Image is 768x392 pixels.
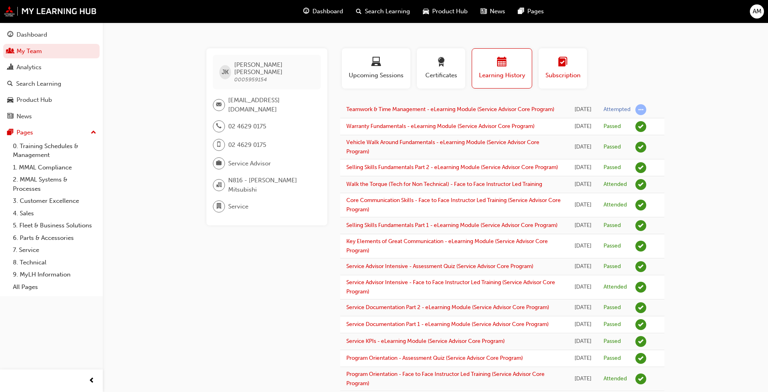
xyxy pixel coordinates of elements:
[10,195,100,207] a: 3. Customer Excellence
[490,7,505,16] span: News
[10,140,100,161] a: 0. Training Schedules & Management
[17,30,47,39] div: Dashboard
[4,6,97,17] img: mmal
[228,176,314,194] span: N816 - [PERSON_NAME] Mitsubishi
[346,106,554,113] a: Teamwork & Time Management - eLearning Module (Service Advisor Core Program)
[635,261,646,272] span: learningRecordVerb_PASS-icon
[89,376,95,386] span: prev-icon
[234,61,314,76] span: [PERSON_NAME] [PERSON_NAME]
[228,159,271,168] span: Service Advisor
[604,222,621,229] div: Passed
[346,263,533,270] a: Service Advisor Intensive - Assessment Quiz (Service Advisor Core Program)
[574,303,591,312] div: Tue Jun 10 2025 10:03:23 GMT+1000 (Australian Eastern Standard Time)
[10,268,100,281] a: 9. MyLH Information
[3,60,100,75] a: Analytics
[348,71,404,80] span: Upcoming Sessions
[604,283,627,291] div: Attended
[635,179,646,190] span: learningRecordVerb_ATTEND-icon
[539,48,587,89] button: Subscription
[574,283,591,292] div: Thu Jun 12 2025 09:00:00 GMT+1000 (Australian Eastern Standard Time)
[527,7,544,16] span: Pages
[574,262,591,271] div: Mon Jun 16 2025 08:50:15 GMT+1000 (Australian Eastern Standard Time)
[346,222,558,229] a: Selling Skills Fundamentals Part 1 - eLearning Module (Service Advisor Core Program)
[303,6,309,17] span: guage-icon
[432,7,468,16] span: Product Hub
[7,97,13,104] span: car-icon
[7,129,13,136] span: pages-icon
[10,161,100,174] a: 1. MMAL Compliance
[512,3,550,20] a: pages-iconPages
[7,80,13,88] span: search-icon
[635,319,646,330] span: learningRecordVerb_PASS-icon
[604,375,627,383] div: Attended
[346,371,545,387] a: Program Orientation - Face to Face Instructor Led Training (Service Advisor Core Program)
[604,338,621,345] div: Passed
[574,337,591,346] div: Mon May 26 2025 10:45:20 GMT+1000 (Australian Eastern Standard Time)
[635,142,646,153] span: learningRecordVerb_PASS-icon
[216,121,222,132] span: phone-icon
[753,7,762,16] span: AM
[346,304,549,311] a: Service Documentation Part 2 - eLearning Module (Service Advisor Core Program)
[7,113,13,120] span: news-icon
[574,163,591,172] div: Mon Aug 04 2025 13:32:58 GMT+1000 (Australian Eastern Standard Time)
[346,139,539,155] a: Vehicle Walk Around Fundamentals - eLearning Module (Service Advisor Core Program)
[574,354,591,363] div: Tue May 13 2025 12:54:16 GMT+1000 (Australian Eastern Standard Time)
[10,219,100,232] a: 5. Fleet & Business Solutions
[312,7,343,16] span: Dashboard
[481,6,487,17] span: news-icon
[574,221,591,230] div: Tue Jul 01 2025 09:08:45 GMT+1000 (Australian Eastern Standard Time)
[635,373,646,384] span: learningRecordVerb_ATTEND-icon
[346,123,535,130] a: Warranty Fundamentals - eLearning Module (Service Advisor Core Program)
[216,100,222,110] span: email-icon
[604,123,621,130] div: Passed
[604,143,621,151] div: Passed
[635,302,646,313] span: learningRecordVerb_PASS-icon
[216,201,222,212] span: department-icon
[604,242,621,250] div: Passed
[228,202,248,211] span: Service
[3,109,100,124] a: News
[574,320,591,329] div: Tue Jun 03 2025 12:28:24 GMT+1000 (Australian Eastern Standard Time)
[574,241,591,251] div: Mon Jun 16 2025 10:12:25 GMT+1000 (Australian Eastern Standard Time)
[216,158,222,169] span: briefcase-icon
[574,200,591,210] div: Thu Jul 17 2025 09:00:00 GMT+1000 (Australian Eastern Standard Time)
[10,244,100,256] a: 7. Service
[3,76,100,91] a: Search Learning
[17,112,32,121] div: News
[350,3,416,20] a: search-iconSearch Learning
[356,6,362,17] span: search-icon
[17,63,42,72] div: Analytics
[7,31,13,39] span: guage-icon
[423,6,429,17] span: car-icon
[346,355,523,361] a: Program Orientation - Assessment Quiz (Service Advisor Core Program)
[416,3,474,20] a: car-iconProduct Hub
[10,281,100,293] a: All Pages
[545,71,581,80] span: Subscription
[234,76,267,83] span: 0005959154
[635,121,646,132] span: learningRecordVerb_PASS-icon
[346,279,555,295] a: Service Advisor Intensive - Face to Face Instructor Led Training (Service Advisor Core Program)
[346,197,561,213] a: Core Communication Skills - Face to Face Instructor Led Training (Service Advisor Core Program)
[346,338,505,345] a: Service KPIs - eLearning Module (Service Advisor Core Program)
[604,355,621,362] div: Passed
[604,304,621,312] div: Passed
[635,104,646,115] span: learningRecordVerb_ATTEMPT-icon
[346,238,548,254] a: Key Elements of Great Communication - eLearning Module (Service Advisor Core Program)
[635,200,646,210] span: learningRecordVerb_ATTEND-icon
[423,71,459,80] span: Certificates
[7,48,13,55] span: people-icon
[16,79,61,89] div: Search Learning
[17,128,33,137] div: Pages
[342,48,410,89] button: Upcoming Sessions
[574,180,591,189] div: Fri Jul 18 2025 09:00:00 GMT+1000 (Australian Eastern Standard Time)
[3,27,100,42] a: Dashboard
[518,6,524,17] span: pages-icon
[417,48,465,89] button: Certificates
[7,64,13,71] span: chart-icon
[574,122,591,131] div: Thu Aug 14 2025 15:08:28 GMT+1000 (Australian Eastern Standard Time)
[216,180,222,190] span: organisation-icon
[3,125,100,140] button: Pages
[635,220,646,231] span: learningRecordVerb_PASS-icon
[472,48,532,89] button: Learning History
